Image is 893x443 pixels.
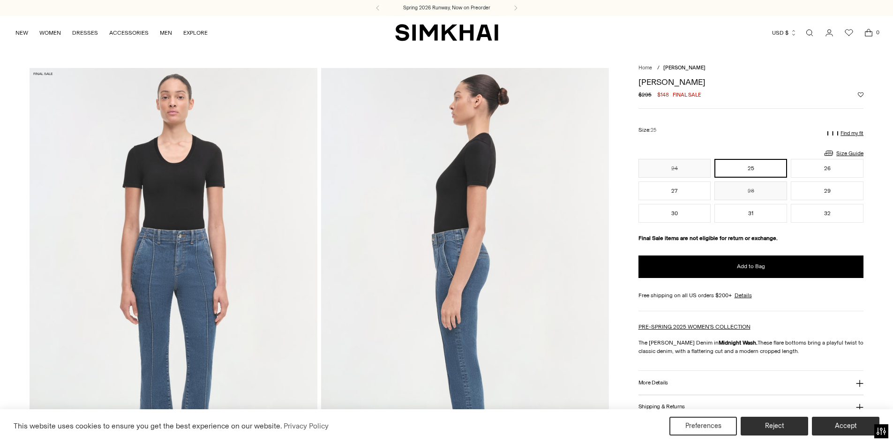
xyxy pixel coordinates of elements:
button: 24 [638,159,711,178]
span: 25 [651,127,656,133]
a: Open search modal [800,23,819,42]
strong: Midnight Wash. [719,339,758,346]
div: / [657,64,660,72]
label: Size: [638,126,656,135]
a: EXPLORE [183,23,208,43]
div: Free shipping on all US orders $200+ [638,291,864,300]
span: [PERSON_NAME] [663,65,705,71]
button: Add to Wishlist [858,92,863,98]
button: Preferences [669,417,737,435]
span: Add to Bag [737,263,765,270]
s: $295 [638,90,652,99]
iframe: Sign Up via Text for Offers [8,407,94,435]
span: $148 [657,90,669,99]
a: WOMEN [39,23,61,43]
button: 29 [791,181,863,200]
h1: [PERSON_NAME] [638,78,864,86]
span: This website uses cookies to ensure you get the best experience on our website. [14,421,282,430]
a: PRE-SPRING 2025 WOMEN'S COLLECTION [638,323,750,330]
a: DRESSES [72,23,98,43]
button: 27 [638,181,711,200]
button: 30 [638,204,711,223]
button: Accept [812,417,879,435]
button: 25 [714,159,787,178]
a: SIMKHAI [395,23,498,42]
a: Details [735,291,752,300]
p: The [PERSON_NAME] Denim in These flare bottoms bring a playful twist to classic denim, with a fla... [638,338,864,355]
a: ACCESSORIES [109,23,149,43]
strong: Final Sale items are not eligible for return or exchange. [638,235,778,241]
h3: Shipping & Returns [638,404,685,410]
button: USD $ [772,23,797,43]
a: Wishlist [840,23,858,42]
nav: breadcrumbs [638,64,864,72]
a: Home [638,65,652,71]
button: Shipping & Returns [638,395,864,419]
button: 31 [714,204,787,223]
button: 28 [714,181,787,200]
button: More Details [638,371,864,395]
a: NEW [15,23,28,43]
button: 26 [791,159,863,178]
a: MEN [160,23,172,43]
button: Add to Bag [638,255,864,278]
a: Size Guide [823,147,863,159]
a: Open cart modal [859,23,878,42]
h3: More Details [638,380,668,386]
button: 32 [791,204,863,223]
a: Privacy Policy (opens in a new tab) [282,419,330,433]
button: Reject [741,417,808,435]
a: Go to the account page [820,23,839,42]
span: 0 [873,28,882,37]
